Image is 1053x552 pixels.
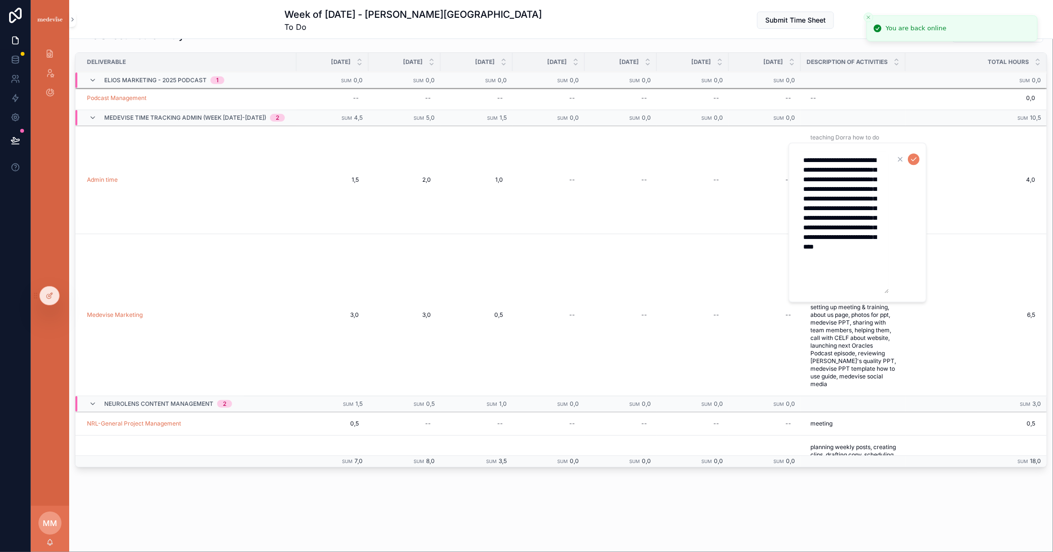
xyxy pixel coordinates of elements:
[642,400,651,407] span: 0,0
[810,134,896,226] span: teaching Dorra how to do something on PPT. Emails, meeting invites, weekly calendar, etc., comput...
[785,94,791,102] div: --
[714,400,723,407] span: 0,0
[642,76,651,84] span: 0,0
[104,400,213,408] span: Neurolens Content Management
[547,58,567,66] span: [DATE]
[87,94,147,102] a: Podcast Management
[87,176,118,184] a: Admin time
[629,459,640,464] small: Sum
[641,94,647,102] div: --
[498,76,507,84] span: 0,0
[763,58,783,66] span: [DATE]
[306,176,359,184] span: 1,5
[713,176,719,184] div: --
[1020,401,1030,407] small: Sum
[701,115,712,121] small: Sum
[906,420,1035,427] span: 0,5
[87,420,181,427] a: NRL-General Project Management
[714,457,723,464] span: 0,0
[426,76,435,84] span: 0,0
[355,457,363,464] span: 7,0
[569,94,575,102] div: --
[37,15,63,24] img: App logo
[642,457,651,464] span: 0,0
[619,58,639,66] span: [DATE]
[757,12,834,29] button: Submit Time Sheet
[355,400,363,407] span: 1,5
[701,459,712,464] small: Sum
[810,242,896,388] span: Creating new Medevise YouTube channel, Medevise weekly social posts, sending for [PERSON_NAME] re...
[485,78,496,83] small: Sum
[1017,115,1028,121] small: Sum
[714,114,723,121] span: 0,0
[43,517,57,529] span: MM
[284,8,542,21] h1: Week of [DATE] - [PERSON_NAME][GEOGRAPHIC_DATA]
[988,58,1029,66] span: Total Hours
[629,401,640,407] small: Sum
[276,114,279,122] div: 2
[569,311,575,319] div: --
[497,420,503,427] div: --
[414,401,424,407] small: Sum
[487,115,498,121] small: Sum
[341,78,352,83] small: Sum
[641,311,647,319] div: --
[701,78,712,83] small: Sum
[499,457,507,464] span: 3,5
[570,76,579,84] span: 0,0
[1019,78,1030,83] small: Sum
[701,401,712,407] small: Sum
[570,400,579,407] span: 0,0
[378,176,431,184] span: 2,0
[569,420,575,427] div: --
[486,459,497,464] small: Sum
[378,311,431,319] span: 3,0
[104,114,266,122] span: Medevise Time Tracking ADMIN (week [DATE]-[DATE])
[786,400,795,407] span: 0,0
[1017,459,1028,464] small: Sum
[785,420,791,427] div: --
[557,401,568,407] small: Sum
[886,24,946,33] div: You are back online
[810,94,816,102] div: --
[414,459,424,464] small: Sum
[786,114,795,121] span: 0,0
[713,311,719,319] div: --
[642,114,651,121] span: 0,0
[354,76,363,84] span: 0,0
[413,78,424,83] small: Sum
[714,76,723,84] span: 0,0
[216,76,219,84] div: 1
[557,115,568,121] small: Sum
[87,58,126,66] span: Deliverable
[104,76,207,84] span: Elios Marketing - 2025 Podcast
[691,58,711,66] span: [DATE]
[500,114,507,121] span: 1,5
[450,176,503,184] span: 1,0
[342,115,352,121] small: Sum
[342,459,353,464] small: Sum
[713,420,719,427] div: --
[807,58,888,66] span: Description of Activities
[570,457,579,464] span: 0,0
[773,459,784,464] small: Sum
[223,400,226,408] div: 2
[1032,400,1041,407] span: 3,0
[284,21,542,33] span: To Do
[403,58,423,66] span: [DATE]
[810,443,896,482] span: planning weekly posts, creating clips, drafting copy, scheduling posts, copy for Sequel posts- up...
[557,459,568,464] small: Sum
[425,94,431,102] div: --
[306,311,359,319] span: 3,0
[906,311,1035,319] span: 6,5
[475,58,495,66] span: [DATE]
[306,420,359,427] span: 0,5
[87,311,143,319] a: Medevise Marketing
[499,400,507,407] span: 1,0
[785,311,791,319] div: --
[343,401,354,407] small: Sum
[785,176,791,184] div: --
[570,114,579,121] span: 0,0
